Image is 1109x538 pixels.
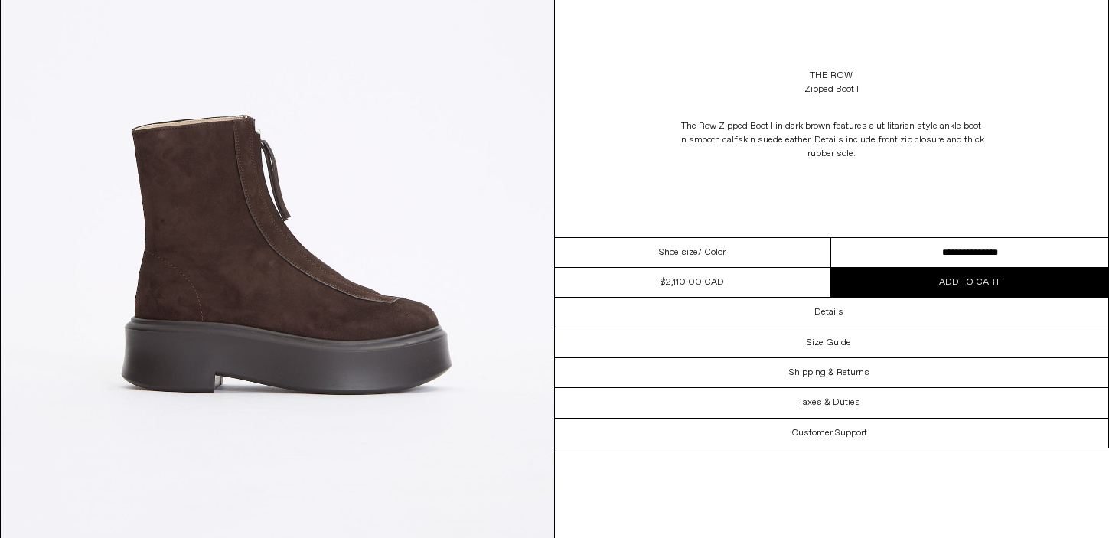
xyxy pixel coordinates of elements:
[678,112,984,168] p: The Row Zipped Boot I in dark brown features a u
[698,246,726,259] span: / Color
[661,276,724,289] div: $2,110.00 CAD
[804,83,859,96] div: Zipped Boot I
[659,246,698,259] span: Shoe size
[791,428,867,439] h3: Customer Support
[814,307,843,318] h3: Details
[807,337,851,348] h3: Size Guide
[810,69,853,83] a: The Row
[939,276,1000,289] span: Add to cart
[789,367,869,378] h3: Shipping & Returns
[831,268,1108,297] button: Add to cart
[783,134,984,160] span: leather. Details include front zip closure and thick rubber sole.
[798,397,860,408] h3: Taxes & Duties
